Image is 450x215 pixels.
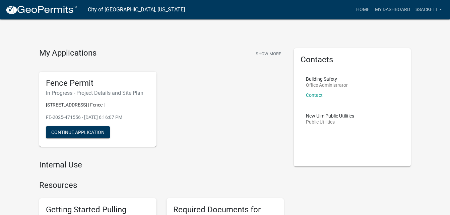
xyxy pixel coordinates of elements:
[353,3,372,16] a: Home
[306,92,323,98] a: Contact
[306,114,354,118] p: New Ulm Public Utilities
[39,181,284,190] h4: Resources
[46,90,150,96] h6: In Progress - Project Details and Site Plan
[39,48,97,58] h4: My Applications
[46,101,150,109] p: [STREET_ADDRESS] | Fence |
[306,83,348,87] p: Office Administrator
[46,126,110,138] button: Continue Application
[301,55,404,65] h5: Contacts
[253,48,284,59] button: Show More
[413,3,445,16] a: ssackett
[372,3,413,16] a: My Dashboard
[306,120,354,124] p: Public Utilities
[88,4,185,15] a: City of [GEOGRAPHIC_DATA], [US_STATE]
[46,78,150,88] h5: Fence Permit
[39,160,284,170] h4: Internal Use
[46,114,150,121] p: FE-2025-471556 - [DATE] 6:16:07 PM
[306,77,348,81] p: Building Safety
